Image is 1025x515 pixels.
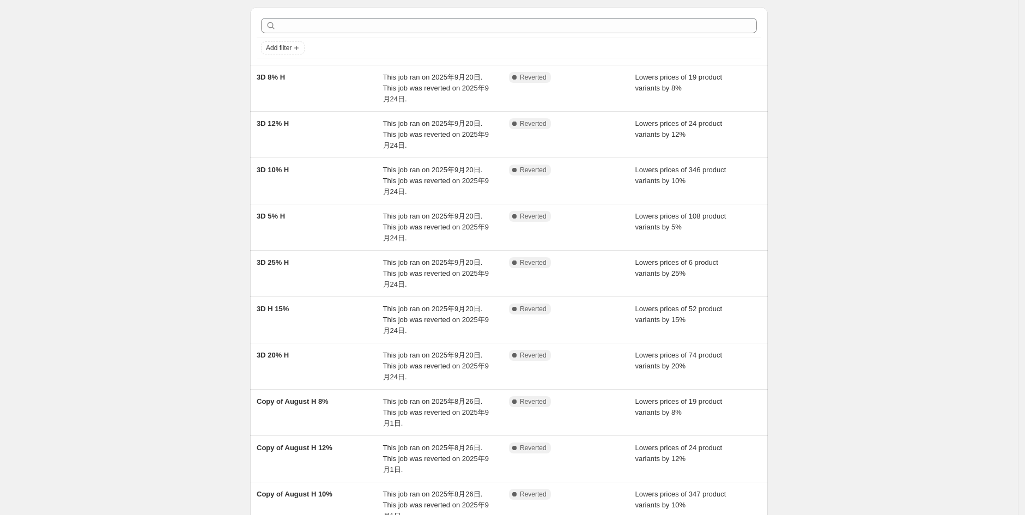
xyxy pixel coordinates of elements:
span: Lowers prices of 52 product variants by 15% [635,305,723,324]
span: Lowers prices of 74 product variants by 20% [635,351,723,370]
span: Lowers prices of 24 product variants by 12% [635,444,723,463]
span: Add filter [266,44,292,52]
span: Reverted [520,351,547,360]
span: Copy of August H 8% [257,397,329,405]
span: Lowers prices of 108 product variants by 5% [635,212,726,231]
span: 3D 20% H [257,351,289,359]
span: This job ran on 2025年9月20日. This job was reverted on 2025年9月24日. [383,305,489,335]
span: 3D 10% H [257,166,289,174]
span: This job ran on 2025年8月26日. This job was reverted on 2025年9月1日. [383,397,489,427]
span: This job ran on 2025年9月20日. This job was reverted on 2025年9月24日. [383,119,489,149]
span: Lowers prices of 6 product variants by 25% [635,258,718,277]
span: Copy of August H 12% [257,444,332,452]
span: 3D 5% H [257,212,285,220]
span: This job ran on 2025年9月20日. This job was reverted on 2025年9月24日. [383,351,489,381]
span: Lowers prices of 19 product variants by 8% [635,73,723,92]
span: Reverted [520,397,547,406]
span: Reverted [520,444,547,452]
span: 3D H 15% [257,305,289,313]
span: Reverted [520,73,547,82]
span: Copy of August H 10% [257,490,332,498]
button: Add filter [261,41,305,54]
span: This job ran on 2025年9月20日. This job was reverted on 2025年9月24日. [383,258,489,288]
span: Lowers prices of 347 product variants by 10% [635,490,726,509]
span: Reverted [520,305,547,313]
span: Lowers prices of 346 product variants by 10% [635,166,726,185]
span: 3D 8% H [257,73,285,81]
span: This job ran on 2025年9月20日. This job was reverted on 2025年9月24日. [383,212,489,242]
span: This job ran on 2025年8月26日. This job was reverted on 2025年9月1日. [383,444,489,474]
span: 3D 25% H [257,258,289,266]
span: Reverted [520,166,547,174]
span: Reverted [520,258,547,267]
span: Reverted [520,119,547,128]
span: This job ran on 2025年9月20日. This job was reverted on 2025年9月24日. [383,166,489,196]
span: 3D 12% H [257,119,289,128]
span: This job ran on 2025年9月20日. This job was reverted on 2025年9月24日. [383,73,489,103]
span: Reverted [520,490,547,499]
span: Reverted [520,212,547,221]
span: Lowers prices of 19 product variants by 8% [635,397,723,416]
span: Lowers prices of 24 product variants by 12% [635,119,723,138]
